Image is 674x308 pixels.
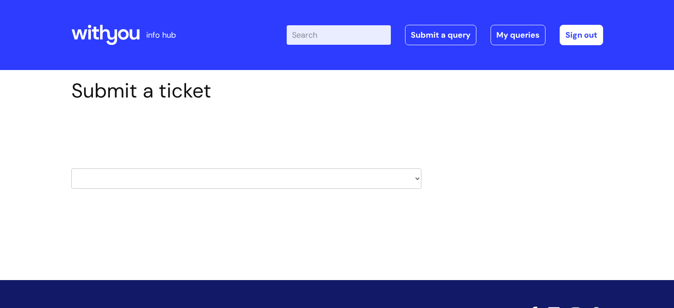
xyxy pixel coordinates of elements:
a: My queries [491,25,545,45]
h2: Select issue type [71,123,421,140]
p: info hub [146,28,176,42]
input: Search [287,25,391,45]
h1: Submit a ticket [71,79,421,103]
a: Sign out [560,25,603,45]
div: | - [287,25,603,45]
a: Submit a query [405,25,476,45]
